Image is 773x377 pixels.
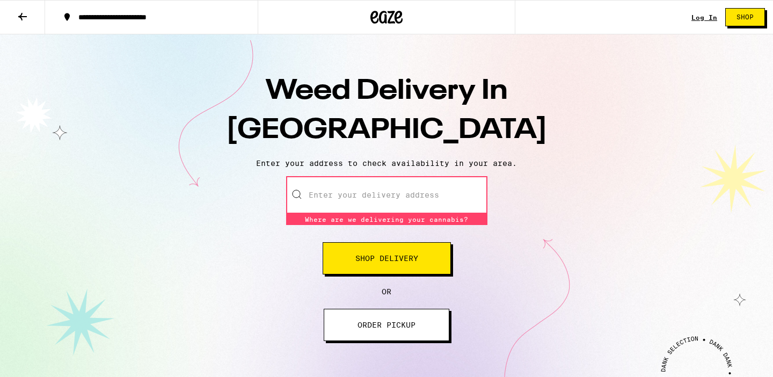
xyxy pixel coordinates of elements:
[323,242,451,274] button: Shop Delivery
[725,8,765,26] button: Shop
[736,14,754,20] span: Shop
[717,8,773,26] a: Shop
[691,14,717,21] a: Log In
[286,214,487,225] div: Where are we delivering your cannabis?
[358,321,415,329] span: ORDER PICKUP
[355,255,418,262] span: Shop Delivery
[324,309,449,341] button: ORDER PICKUP
[286,176,487,214] input: Enter your delivery address
[226,117,548,144] span: [GEOGRAPHIC_DATA]
[382,287,391,296] span: OR
[199,72,574,150] h1: Weed Delivery In
[11,159,762,168] p: Enter your address to check availability in your area.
